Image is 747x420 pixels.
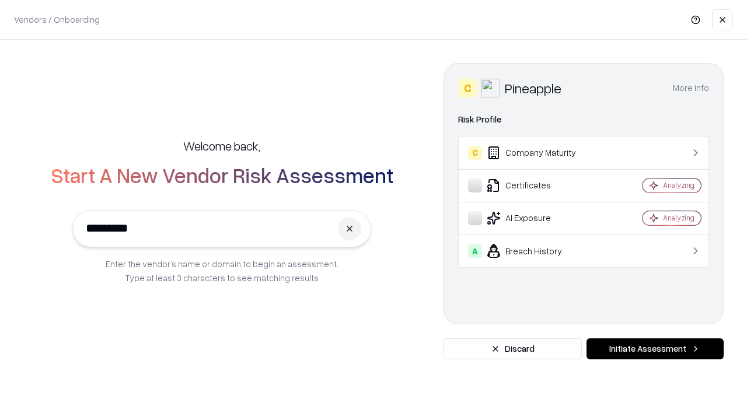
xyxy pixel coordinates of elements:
[468,178,608,192] div: Certificates
[51,163,393,187] h2: Start A New Vendor Risk Assessment
[106,257,338,285] p: Enter the vendor’s name or domain to begin an assessment. Type at least 3 characters to see match...
[183,138,260,154] h5: Welcome back,
[468,211,608,225] div: AI Exposure
[468,244,482,258] div: A
[458,79,477,97] div: C
[663,213,694,223] div: Analyzing
[468,146,608,160] div: Company Maturity
[444,338,582,359] button: Discard
[481,79,500,97] img: Pineapple
[505,79,561,97] div: Pineapple
[458,113,709,127] div: Risk Profile
[663,180,694,190] div: Analyzing
[14,13,100,26] p: Vendors / Onboarding
[673,78,709,99] button: More info
[468,146,482,160] div: C
[468,244,608,258] div: Breach History
[587,338,724,359] button: Initiate Assessment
